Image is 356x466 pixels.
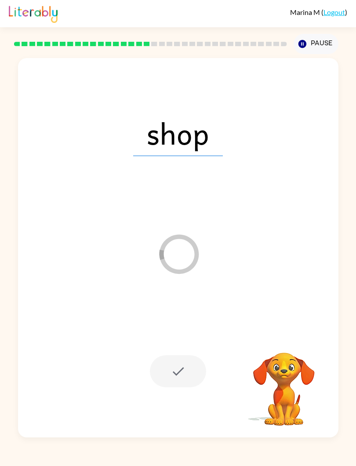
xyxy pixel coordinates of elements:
video: Your browser must support playing .mp4 files to use Literably. Please try using another browser. [240,339,328,427]
span: Marina M [290,8,321,16]
div: ( ) [290,8,347,16]
a: Logout [323,8,345,16]
button: Pause [294,34,338,54]
img: Literably [9,4,58,23]
span: shop [133,110,223,156]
